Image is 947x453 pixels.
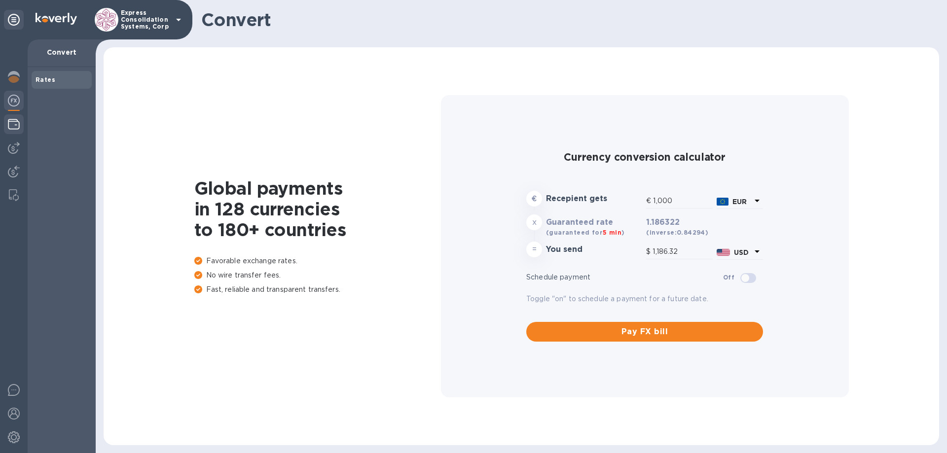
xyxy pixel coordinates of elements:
h3: Recepient gets [546,194,642,204]
b: Off [723,274,734,281]
p: Fast, reliable and transparent transfers. [194,284,441,295]
div: = [526,242,542,257]
p: Favorable exchange rates. [194,256,441,266]
h3: 1.186322 [646,218,763,227]
b: (inverse: 0.84294 ) [646,229,708,236]
img: USD [717,249,730,256]
input: Amount [653,194,713,209]
p: Toggle "on" to schedule a payment for a future date. [526,294,763,304]
h1: Convert [201,9,931,30]
b: USD [734,248,749,256]
span: 5 min [603,229,621,236]
p: No wire transfer fees. [194,270,441,280]
strong: € [532,195,537,203]
img: Foreign exchange [8,95,20,106]
div: x [526,214,542,230]
b: (guaranteed for ) [546,229,624,236]
b: EUR [732,198,747,206]
h1: Global payments in 128 currencies to 180+ countries [194,178,441,240]
div: $ [646,244,653,259]
h2: Currency conversion calculator [526,151,763,163]
button: Pay FX bill [526,322,763,342]
span: Pay FX bill [534,326,755,338]
p: Express Consolidation Systems, Corp [121,9,170,30]
div: € [646,194,653,209]
img: Wallets [8,118,20,130]
p: Convert [36,47,88,57]
img: Logo [36,13,77,25]
p: Schedule payment [526,272,723,282]
input: Amount [653,244,713,259]
div: Unpin categories [4,10,24,30]
h3: Guaranteed rate [546,218,642,227]
b: Rates [36,76,55,83]
h3: You send [546,245,642,254]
